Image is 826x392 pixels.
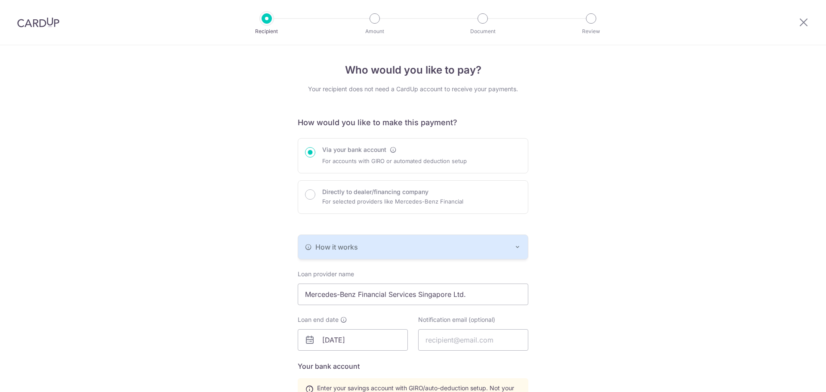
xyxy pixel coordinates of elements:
h6: How would you like to make this payment? [298,117,528,128]
p: Recipient [235,27,299,36]
label: Notification email (optional) [418,315,495,324]
h4: Who would you like to pay? [298,62,528,78]
p: Document [451,27,515,36]
input: As stated in loan agreement [298,284,528,305]
label: Loan provider name [298,270,354,278]
label: Via your bank account [322,145,386,154]
span: How it works [315,242,358,252]
p: Review [559,27,623,36]
p: For selected providers like Mercedes-Benz Financial [322,196,463,207]
iframe: Opens a widget where you can find more information [771,366,817,388]
div: Your recipient does not need a CardUp account to receive your payments. [298,85,528,93]
label: Loan end date [298,315,347,324]
p: For accounts with GIRO or automated deduction setup [322,156,467,166]
input: dd/mm/yyyy [298,329,408,351]
p: Amount [343,27,407,36]
h5: Your bank account [298,361,528,371]
label: Directly to dealer/financing company [322,188,428,196]
input: recipient@email.com [418,329,528,351]
img: CardUp [17,17,59,28]
button: How it works [298,235,528,259]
